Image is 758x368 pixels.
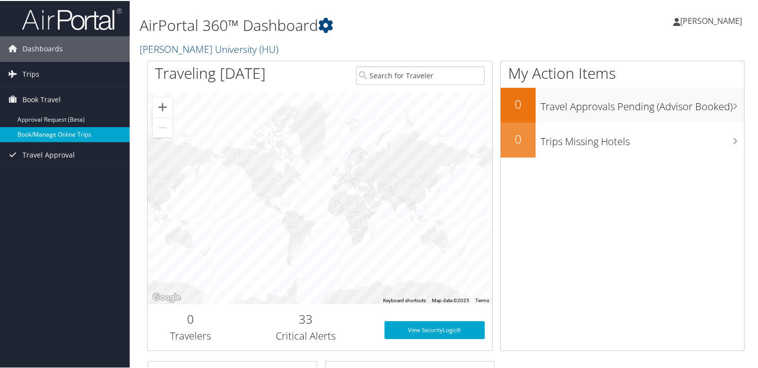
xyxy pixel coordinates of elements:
a: 0Trips Missing Hotels [501,122,744,157]
span: Trips [22,61,39,86]
h2: 33 [241,310,370,327]
h3: Critical Alerts [241,328,370,342]
img: airportal-logo.png [22,6,122,30]
button: Keyboard shortcuts [383,296,426,303]
a: View SecurityLogic® [384,320,484,338]
h2: 0 [501,95,536,112]
button: Zoom in [153,96,173,116]
a: 0Travel Approvals Pending (Advisor Booked) [501,87,744,122]
a: Terms (opens in new tab) [475,297,489,302]
img: Google [150,290,183,303]
h3: Travelers [155,328,226,342]
h2: 0 [155,310,226,327]
h1: AirPortal 360™ Dashboard [140,14,548,35]
h3: Trips Missing Hotels [541,129,744,148]
a: [PERSON_NAME] University (HU) [140,41,281,55]
span: Dashboards [22,35,63,60]
h1: Traveling [DATE] [155,62,266,83]
span: Book Travel [22,86,61,111]
button: Zoom out [153,117,173,137]
span: [PERSON_NAME] [680,14,742,25]
input: Search for Traveler [356,65,485,84]
span: Map data ©2025 [432,297,469,302]
h2: 0 [501,130,536,147]
span: Travel Approval [22,142,75,167]
h3: Travel Approvals Pending (Advisor Booked) [541,94,744,113]
h1: My Action Items [501,62,744,83]
a: Open this area in Google Maps (opens a new window) [150,290,183,303]
a: [PERSON_NAME] [673,5,752,35]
